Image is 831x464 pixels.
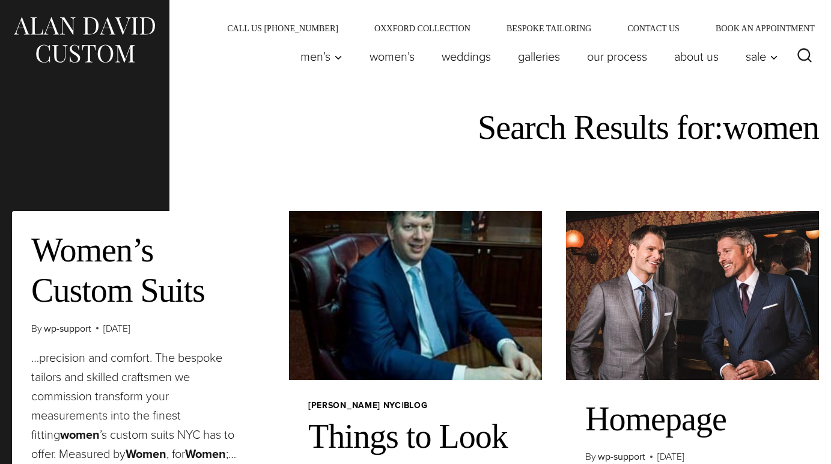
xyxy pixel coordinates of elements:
[566,211,819,380] img: Two men in custom suits, one in blue double breasted pinstripe suit and one in medium grey over p...
[60,426,100,444] strong: women
[609,24,698,32] a: Contact Us
[209,24,356,32] a: Call Us [PHONE_NUMBER]
[12,13,156,67] img: Alan David Custom
[356,44,428,69] a: Women’s
[289,211,542,380] img: Owner Alan David Horowitz sitting on chair in his showroom.
[300,50,342,63] span: Men’s
[126,445,166,463] strong: Women
[308,399,427,412] a: [PERSON_NAME] NYC|blog
[31,321,42,337] span: By
[598,450,645,463] a: wp-support
[44,322,91,335] a: wp-support
[661,44,732,69] a: About Us
[574,44,661,69] a: Our Process
[746,50,778,63] span: Sale
[31,349,236,463] span: …precision and comfort. The bespoke tailors and skilled craftsmen we commission transform your me...
[31,231,205,309] a: Women’s Custom Suits
[585,400,726,438] a: Homepage
[790,42,819,71] button: View Search Form
[209,24,819,32] nav: Secondary Navigation
[505,44,574,69] a: Galleries
[723,109,819,146] span: women
[356,24,489,32] a: Oxxford Collection
[103,321,130,337] time: [DATE]
[287,44,785,69] nav: Primary Navigation
[698,24,819,32] a: Book an Appointment
[428,44,505,69] a: weddings
[489,24,609,32] a: Bespoke Tailoring
[185,445,226,463] strong: Women
[12,108,819,148] h1: Search Results for:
